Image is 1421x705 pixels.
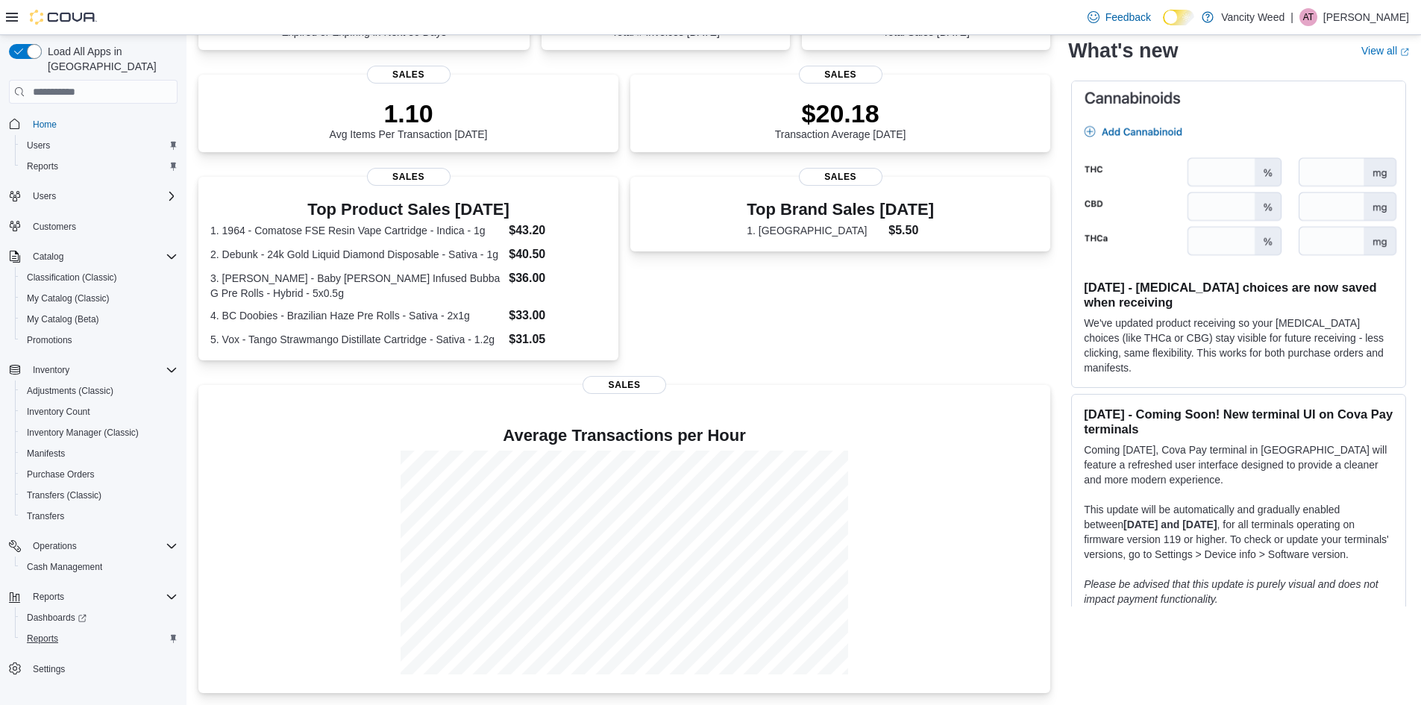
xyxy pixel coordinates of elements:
span: Transfers [27,510,64,522]
svg: External link [1400,47,1409,56]
span: My Catalog (Classic) [27,292,110,304]
span: Adjustments (Classic) [27,385,113,397]
a: Inventory Count [21,403,96,421]
h3: Top Brand Sales [DATE] [747,201,934,219]
button: Users [3,186,183,207]
span: Settings [33,663,65,675]
span: Sales [583,376,666,394]
span: AT [1303,8,1314,26]
span: Operations [33,540,77,552]
a: Dashboards [21,609,92,627]
button: Users [27,187,62,205]
span: Users [21,137,178,154]
button: Operations [3,536,183,557]
button: Classification (Classic) [15,267,183,288]
span: Adjustments (Classic) [21,382,178,400]
span: Reports [33,591,64,603]
button: Users [15,135,183,156]
img: Cova [30,10,97,25]
span: Cash Management [21,558,178,576]
span: Sales [367,66,451,84]
a: Reports [21,157,64,175]
button: Reports [15,156,183,177]
p: | [1290,8,1293,26]
span: Customers [27,217,178,236]
dt: 4. BC Doobies - Brazilian Haze Pre Rolls - Sativa - 2x1g [210,308,503,323]
span: Classification (Classic) [27,272,117,283]
strong: [DATE] and [DATE] [1123,518,1217,530]
a: Feedback [1082,2,1157,32]
p: This update will be automatically and gradually enabled between , for all terminals operating on ... [1084,501,1393,561]
button: Catalog [3,246,183,267]
a: Users [21,137,56,154]
span: Promotions [27,334,72,346]
p: Coming [DATE], Cova Pay terminal in [GEOGRAPHIC_DATA] will feature a refreshed user interface des... [1084,442,1393,486]
dt: 1. 1964 - Comatose FSE Resin Vape Cartridge - Indica - 1g [210,223,503,238]
a: My Catalog (Beta) [21,310,105,328]
span: Cash Management [27,561,102,573]
span: My Catalog (Beta) [21,310,178,328]
h4: Average Transactions per Hour [210,427,1038,445]
button: Customers [3,216,183,237]
span: Inventory Manager (Classic) [27,427,139,439]
button: Reports [15,628,183,649]
div: Transaction Average [DATE] [775,98,906,140]
span: Load All Apps in [GEOGRAPHIC_DATA] [42,44,178,74]
button: My Catalog (Beta) [15,309,183,330]
a: Dashboards [15,607,183,628]
span: Purchase Orders [27,469,95,480]
p: Vancity Weed [1221,8,1284,26]
button: Transfers (Classic) [15,485,183,506]
span: Sales [799,66,882,84]
button: Transfers [15,506,183,527]
span: Users [27,140,50,151]
span: Sales [799,168,882,186]
span: Operations [27,537,178,555]
h3: [DATE] - Coming Soon! New terminal UI on Cova Pay terminals [1084,406,1393,436]
button: Purchase Orders [15,464,183,485]
a: Transfers [21,507,70,525]
button: My Catalog (Classic) [15,288,183,309]
button: Reports [3,586,183,607]
span: My Catalog (Classic) [21,289,178,307]
span: My Catalog (Beta) [27,313,99,325]
button: Operations [27,537,83,555]
span: Dashboards [21,609,178,627]
span: Classification (Classic) [21,269,178,286]
a: Cash Management [21,558,108,576]
a: Customers [27,218,82,236]
span: Inventory Count [27,406,90,418]
button: Inventory Count [15,401,183,422]
a: Purchase Orders [21,466,101,483]
span: Sales [367,168,451,186]
span: Home [27,114,178,133]
span: Dashboards [27,612,87,624]
span: Catalog [33,251,63,263]
a: View allExternal link [1361,45,1409,57]
div: Avg Items Per Transaction [DATE] [330,98,488,140]
span: Feedback [1105,10,1151,25]
a: Adjustments (Classic) [21,382,119,400]
a: Reports [21,630,64,648]
input: Dark Mode [1163,10,1194,25]
button: Cash Management [15,557,183,577]
span: Home [33,119,57,131]
span: Manifests [27,448,65,460]
a: Inventory Manager (Classic) [21,424,145,442]
dt: 2. Debunk - 24k Gold Liquid Diamond Disposable - Sativa - 1g [210,247,503,262]
span: Reports [27,588,178,606]
span: Inventory [33,364,69,376]
p: We've updated product receiving so your [MEDICAL_DATA] choices (like THCa or CBG) stay visible fo... [1084,315,1393,375]
div: Amber Tachauer [1299,8,1317,26]
span: Purchase Orders [21,466,178,483]
em: Please be advised that this update is purely visual and does not impact payment functionality. [1084,577,1378,604]
dd: $33.00 [509,307,606,325]
dd: $36.00 [509,269,606,287]
h2: What's new [1068,39,1178,63]
p: 1.10 [330,98,488,128]
span: Reports [27,633,58,645]
span: Catalog [27,248,178,266]
span: Settings [27,659,178,678]
span: Promotions [21,331,178,349]
span: Dark Mode [1163,25,1164,26]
